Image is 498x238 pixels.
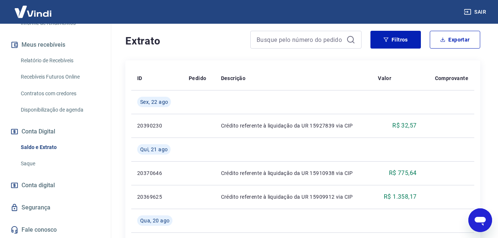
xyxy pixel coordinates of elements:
[140,146,168,153] span: Qui, 21 ago
[18,69,102,85] a: Recebíveis Futuros Online
[9,199,102,216] a: Segurança
[462,5,489,19] button: Sair
[221,169,366,177] p: Crédito referente à liquidação da UR 15910938 via CIP
[9,37,102,53] button: Meus recebíveis
[140,217,169,224] span: Qua, 20 ago
[384,192,416,201] p: R$ 1.358,17
[18,53,102,68] a: Relatório de Recebíveis
[9,222,102,238] a: Fale conosco
[18,156,102,171] a: Saque
[137,75,142,82] p: ID
[378,75,391,82] p: Valor
[370,31,421,49] button: Filtros
[392,121,416,130] p: R$ 32,57
[9,177,102,194] a: Conta digital
[9,123,102,140] button: Conta Digital
[18,140,102,155] a: Saldo e Extrato
[140,98,168,106] span: Sex, 22 ago
[18,86,102,101] a: Contratos com credores
[137,122,177,129] p: 20390230
[18,102,102,118] a: Disponibilização de agenda
[125,34,241,49] h4: Extrato
[22,180,55,191] span: Conta digital
[137,193,177,201] p: 20369625
[389,169,417,178] p: R$ 775,64
[137,169,177,177] p: 20370646
[257,34,343,45] input: Busque pelo número do pedido
[435,75,468,82] p: Comprovante
[430,31,480,49] button: Exportar
[221,75,246,82] p: Descrição
[221,193,366,201] p: Crédito referente à liquidação da UR 15909912 via CIP
[221,122,366,129] p: Crédito referente à liquidação da UR 15927839 via CIP
[9,0,57,23] img: Vindi
[468,208,492,232] iframe: Botão para abrir a janela de mensagens
[189,75,206,82] p: Pedido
